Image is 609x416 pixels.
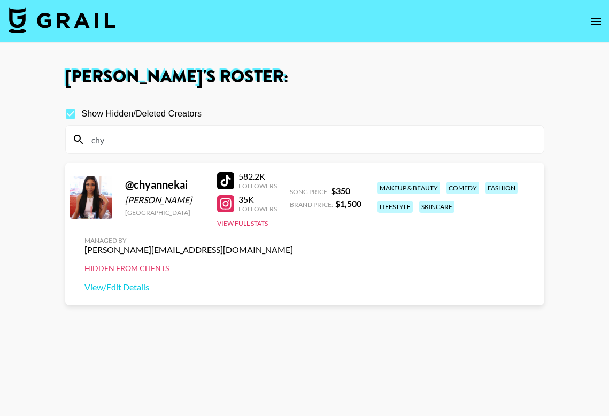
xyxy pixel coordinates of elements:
[238,182,277,190] div: Followers
[84,236,293,244] div: Managed By
[65,68,544,86] h1: [PERSON_NAME] 's Roster:
[446,182,479,194] div: comedy
[238,205,277,213] div: Followers
[125,195,204,205] div: [PERSON_NAME]
[335,198,361,209] strong: $ 1,500
[82,107,202,120] span: Show Hidden/Deleted Creators
[84,282,293,292] a: View/Edit Details
[290,201,333,209] span: Brand Price:
[377,182,440,194] div: makeup & beauty
[238,171,277,182] div: 582.2K
[85,131,537,148] input: Search by User Name
[84,244,293,255] div: [PERSON_NAME][EMAIL_ADDRESS][DOMAIN_NAME]
[217,219,268,227] button: View Full Stats
[290,188,329,196] span: Song Price:
[238,194,277,205] div: 35K
[9,7,115,33] img: Grail Talent
[585,11,607,32] button: open drawer
[125,209,204,217] div: [GEOGRAPHIC_DATA]
[377,201,413,213] div: lifestyle
[485,182,518,194] div: fashion
[84,264,293,273] div: Hidden from Clients
[419,201,454,213] div: skincare
[331,186,350,196] strong: $ 350
[125,178,204,191] div: @ chyannekai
